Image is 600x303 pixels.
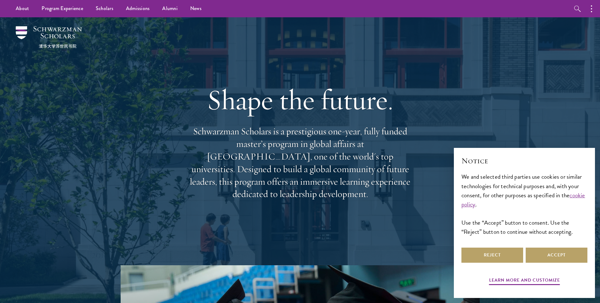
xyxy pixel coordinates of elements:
h1: Shape the future. [187,82,414,117]
div: We and selected third parties use cookies or similar technologies for technical purposes and, wit... [461,172,587,236]
p: Schwarzman Scholars is a prestigious one-year, fully funded master’s program in global affairs at... [187,125,414,200]
button: Accept [526,248,587,263]
h2: Notice [461,155,587,166]
img: Schwarzman Scholars [16,26,82,48]
button: Reject [461,248,523,263]
button: Learn more and customize [489,276,560,286]
a: cookie policy [461,191,585,209]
